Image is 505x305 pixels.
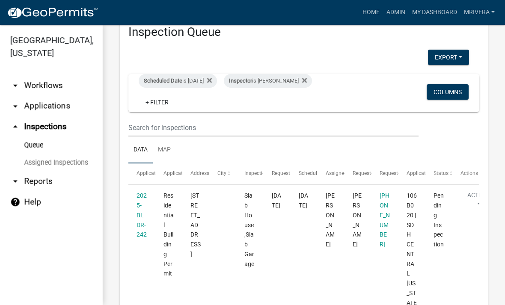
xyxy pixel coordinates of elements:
[190,192,201,258] span: 131 CREEKSIDE RD
[182,163,209,184] datatable-header-cell: Address
[299,170,336,176] span: Scheduled Time
[244,192,254,267] span: Slab House,Slab Garage
[153,136,176,164] a: Map
[460,170,478,176] span: Actions
[217,170,226,176] span: City
[290,163,317,184] datatable-header-cell: Scheduled Time
[139,95,175,110] a: + Filter
[460,191,496,212] button: Action
[434,192,444,248] span: Pending Inspection
[10,197,21,207] i: help
[229,77,252,84] span: Inspector
[163,170,202,176] span: Application Type
[359,4,383,21] a: Home
[144,77,182,84] span: Scheduled Date
[353,170,391,176] span: Requestor Name
[163,192,174,277] span: Residential Building Permit
[190,170,209,176] span: Address
[317,163,344,184] datatable-header-cell: Assigned Inspector
[380,170,419,176] span: Requestor Phone
[244,170,281,176] span: Inspection Type
[128,163,155,184] datatable-header-cell: Application
[398,163,425,184] datatable-header-cell: Application Description
[155,163,182,184] datatable-header-cell: Application Type
[128,119,419,136] input: Search for inspections
[137,192,147,238] a: 2025-BLDR-242
[10,80,21,91] i: arrow_drop_down
[272,170,308,176] span: Requested Date
[10,176,21,187] i: arrow_drop_down
[326,192,335,248] span: Michele Rivera
[434,170,449,176] span: Status
[10,101,21,111] i: arrow_drop_down
[137,170,163,176] span: Application
[428,50,469,65] button: Export
[263,163,290,184] datatable-header-cell: Requested Date
[452,163,479,184] datatable-header-cell: Actions
[383,4,409,21] a: Admin
[128,136,153,164] a: Data
[425,163,452,184] datatable-header-cell: Status
[409,4,460,21] a: My Dashboard
[380,192,390,248] span: 470-726-6014
[224,74,312,88] div: is [PERSON_NAME]
[299,191,309,210] div: [DATE]
[460,4,498,21] a: mrivera
[407,170,460,176] span: Application Description
[345,163,371,184] datatable-header-cell: Requestor Name
[371,163,398,184] datatable-header-cell: Requestor Phone
[380,192,390,248] a: [PHONE_NUMBER]
[427,84,469,100] button: Columns
[353,192,362,248] span: Dean Chapman
[209,163,236,184] datatable-header-cell: City
[10,121,21,132] i: arrow_drop_up
[236,163,263,184] datatable-header-cell: Inspection Type
[272,192,281,209] span: 10/16/2025
[326,170,370,176] span: Assigned Inspector
[139,74,217,88] div: is [DATE]
[128,25,479,39] h3: Inspection Queue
